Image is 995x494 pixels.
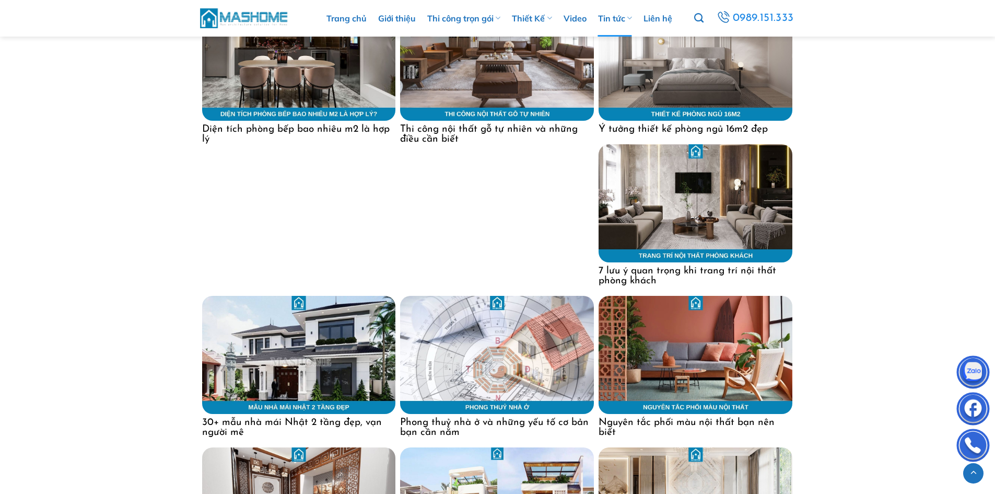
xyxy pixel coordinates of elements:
[715,9,795,28] a: 0989.151.333
[400,121,594,144] a: Thi công nội thất gỗ tự nhiên và những điều cần biết
[400,3,594,121] img: Thi công nội thất gỗ tự nhiên và những điều cần biết 6
[733,9,794,27] span: 0989.151.333
[957,358,989,389] img: Zalo
[599,144,792,262] img: 7 lưu ý quan trọng khi trang trí nội thất phòng khách 8
[202,296,396,414] img: 30+ mẫu nhà mái Nhật 2 tầng đẹp, vạn người mê 9
[957,395,989,426] img: Facebook
[694,7,704,29] a: Tìm kiếm
[599,121,792,134] a: Ý tưởng thiết kế phòng ngủ 16m2 đẹp
[963,463,984,484] a: Lên đầu trang
[957,431,989,463] img: Phone
[599,262,792,286] a: 7 lưu ý quan trọng khi trang trí nội thất phòng khách
[599,414,792,438] a: Nguyên tắc phối màu nội thất bạn nên biết
[202,3,396,121] img: Diện tích phòng bếp bao nhiêu m2 là hợp lý 5
[202,121,396,144] a: Diện tích phòng bếp bao nhiêu m2 là hợp lý
[202,414,396,438] a: 30+ mẫu nhà mái Nhật 2 tầng đẹp, vạn người mê
[200,7,289,29] img: MasHome – Tổng Thầu Thiết Kế Và Xây Nhà Trọn Gói
[400,296,594,414] img: Phong thuỷ nhà ở và những yếu tố cơ bản bạn cần nắm 10
[400,414,594,438] a: Phong thuỷ nhà ở và những yếu tố cơ bản bạn cần nắm
[599,296,792,414] img: Nguyên tắc phối màu nội thất bạn nên biết 11
[599,3,792,121] img: Ý tưởng thiết kế phòng ngủ 16m2 đẹp 7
